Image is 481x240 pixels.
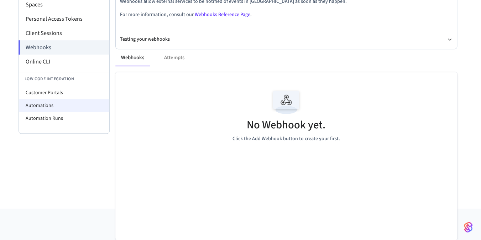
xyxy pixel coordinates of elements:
h5: No Webhook yet. [247,118,325,132]
li: Automations [19,99,109,112]
li: Personal Access Tokens [19,12,109,26]
img: SeamLogoGradient.69752ec5.svg [464,221,472,233]
button: Testing your webhooks [120,30,453,49]
p: Click the Add Webhook button to create your first. [232,135,340,143]
img: Webhook Empty State [270,86,302,118]
li: Low Code Integration [19,72,109,86]
li: Automation Runs [19,112,109,125]
li: Client Sessions [19,26,109,40]
li: Online CLI [19,55,109,69]
a: Webhooks Reference Page [195,11,250,18]
li: Webhooks [19,40,109,55]
li: Customer Portals [19,86,109,99]
button: Webhooks [115,49,150,66]
div: ant example [115,49,457,66]
p: For more information, consult our . [120,11,453,19]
